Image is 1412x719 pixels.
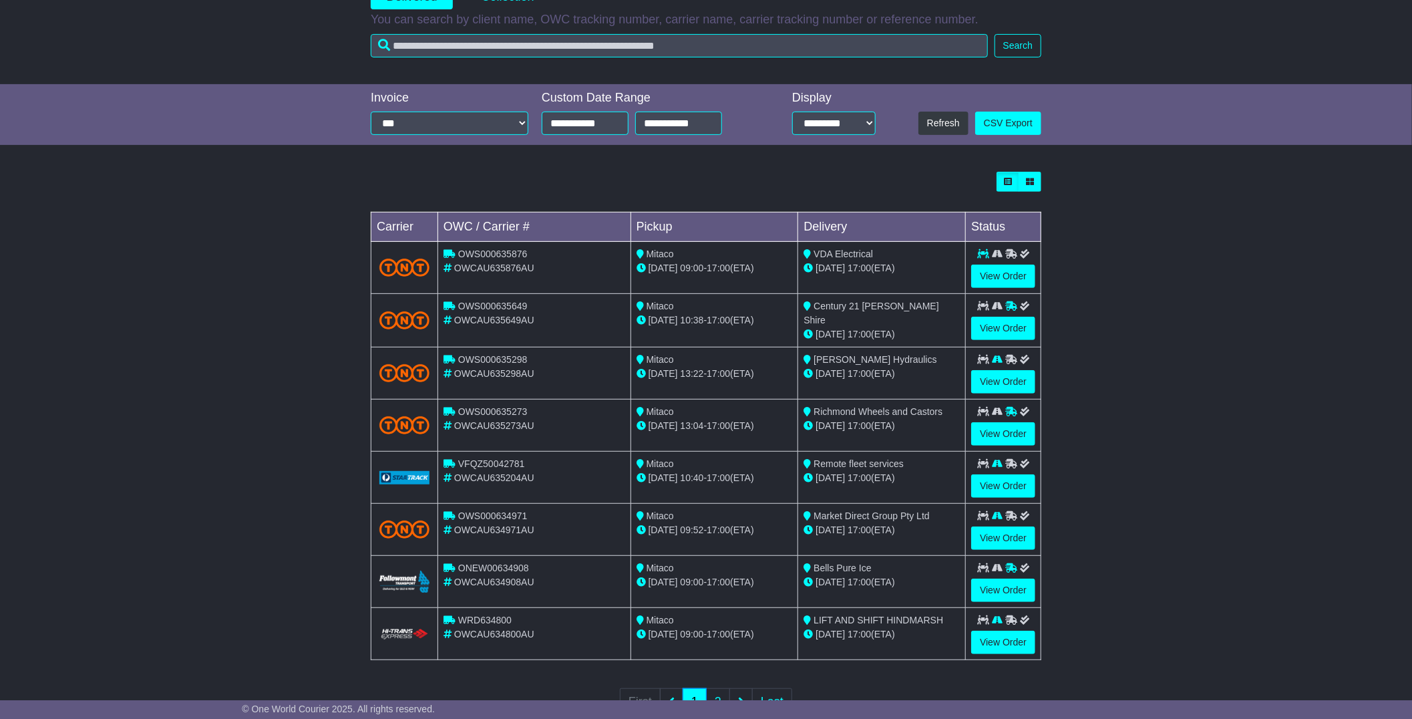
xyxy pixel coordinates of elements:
a: View Order [971,474,1035,498]
span: 17:00 [848,577,871,587]
div: Display [792,91,876,106]
span: Century 21 [PERSON_NAME] Shire [804,301,938,325]
td: Pickup [631,212,798,242]
td: Status [966,212,1041,242]
span: OWCAU635273AU [454,420,534,431]
span: OWS000635876 [458,249,528,259]
span: 17:00 [848,525,871,535]
span: 09:00 [681,263,704,273]
span: [PERSON_NAME] Hydraulics [814,354,936,365]
div: - (ETA) [637,367,793,381]
span: 13:04 [681,420,704,431]
button: Refresh [918,112,968,135]
span: [DATE] [816,472,845,483]
span: 17:00 [707,315,730,325]
img: GetCarrierServiceLogo [379,471,429,484]
span: Mitaco [647,301,674,311]
span: 17:00 [707,629,730,639]
img: TNT_Domestic.png [379,364,429,382]
span: [DATE] [649,577,678,587]
span: 09:00 [681,577,704,587]
span: 17:00 [707,525,730,535]
span: [DATE] [649,368,678,379]
img: TNT_Domestic.png [379,416,429,434]
span: 09:00 [681,629,704,639]
a: View Order [971,579,1035,602]
a: 1 [683,688,707,716]
span: [DATE] [816,263,845,273]
a: Last [752,688,792,716]
span: OWCAU634908AU [454,577,534,587]
span: 17:00 [707,368,730,379]
span: 17:00 [848,263,871,273]
img: Followmont_Transport.png [379,571,429,593]
span: 17:00 [707,577,730,587]
img: TNT_Domestic.png [379,259,429,277]
span: OWCAU634800AU [454,629,534,639]
span: 09:52 [681,525,704,535]
span: 17:00 [848,629,871,639]
div: (ETA) [804,523,960,537]
span: ONEW00634908 [458,563,529,573]
div: - (ETA) [637,419,793,433]
span: Remote fleet services [814,458,904,469]
span: [DATE] [649,525,678,535]
span: 17:00 [848,420,871,431]
a: View Order [971,631,1035,654]
span: 10:38 [681,315,704,325]
span: WRD634800 [458,615,512,625]
span: Mitaco [647,511,674,521]
span: [DATE] [816,329,845,339]
span: Market Direct Group Pty Ltd [814,511,930,521]
div: (ETA) [804,367,960,381]
div: Custom Date Range [542,91,756,106]
img: TNT_Domestic.png [379,521,429,539]
span: OWCAU635298AU [454,368,534,379]
div: (ETA) [804,419,960,433]
img: HiTrans.png [379,628,429,641]
p: You can search by client name, OWC tracking number, carrier name, carrier tracking number or refe... [371,13,1041,27]
span: 17:00 [848,472,871,483]
div: (ETA) [804,261,960,275]
a: View Order [971,527,1035,550]
div: Invoice [371,91,528,106]
span: OWCAU635204AU [454,472,534,483]
div: - (ETA) [637,575,793,589]
span: [DATE] [649,315,678,325]
div: - (ETA) [637,313,793,327]
a: View Order [971,317,1035,340]
span: [DATE] [816,629,845,639]
a: View Order [971,265,1035,288]
span: © One World Courier 2025. All rights reserved. [242,704,435,714]
a: CSV Export [975,112,1041,135]
div: - (ETA) [637,471,793,485]
a: 2 [706,688,730,716]
span: Mitaco [647,249,674,259]
span: Mitaco [647,458,674,469]
div: - (ETA) [637,523,793,537]
div: - (ETA) [637,261,793,275]
span: 17:00 [707,420,730,431]
span: Mitaco [647,563,674,573]
a: View Order [971,422,1035,446]
td: OWC / Carrier # [438,212,631,242]
span: 10:40 [681,472,704,483]
span: [DATE] [649,420,678,431]
span: 17:00 [848,329,871,339]
span: OWS000635649 [458,301,528,311]
span: [DATE] [816,577,845,587]
td: Delivery [798,212,966,242]
button: Search [995,34,1041,57]
td: Carrier [371,212,438,242]
span: VFQZ50042781 [458,458,525,469]
span: VDA Electrical [814,249,873,259]
div: (ETA) [804,327,960,341]
span: Mitaco [647,354,674,365]
span: OWS000635273 [458,406,528,417]
span: Richmond Wheels and Castors [814,406,942,417]
span: 17:00 [848,368,871,379]
span: [DATE] [816,525,845,535]
span: [DATE] [816,420,845,431]
span: LIFT AND SHIFT HINDMARSH [814,615,943,625]
span: OWCAU635649AU [454,315,534,325]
